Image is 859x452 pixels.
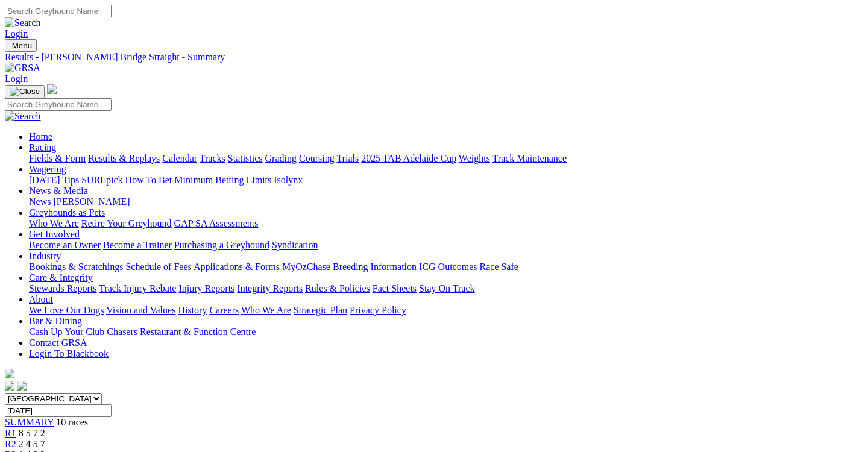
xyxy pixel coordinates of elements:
[29,175,79,185] a: [DATE] Tips
[29,305,854,316] div: About
[209,305,239,315] a: Careers
[125,262,191,272] a: Schedule of Fees
[29,229,80,239] a: Get Involved
[29,283,854,294] div: Care & Integrity
[178,283,234,293] a: Injury Reports
[241,305,291,315] a: Who We Are
[107,327,256,337] a: Chasers Restaurant & Function Centre
[53,196,130,207] a: [PERSON_NAME]
[228,153,263,163] a: Statistics
[10,87,40,96] img: Close
[29,142,56,152] a: Racing
[419,283,474,293] a: Stay On Track
[419,262,477,272] a: ICG Outcomes
[174,218,259,228] a: GAP SA Assessments
[299,153,335,163] a: Coursing
[106,305,175,315] a: Vision and Values
[103,240,172,250] a: Become a Trainer
[29,164,66,174] a: Wagering
[81,175,122,185] a: SUREpick
[12,41,32,50] span: Menu
[5,439,16,449] a: R2
[282,262,330,272] a: MyOzChase
[294,305,347,315] a: Strategic Plan
[29,207,105,218] a: Greyhounds as Pets
[373,283,417,293] a: Fact Sheets
[5,52,854,63] a: Results - [PERSON_NAME] Bridge Straight - Summary
[81,218,172,228] a: Retire Your Greyhound
[56,417,88,427] span: 10 races
[5,369,14,378] img: logo-grsa-white.png
[5,39,37,52] button: Toggle navigation
[174,175,271,185] a: Minimum Betting Limits
[200,153,225,163] a: Tracks
[5,417,54,427] a: SUMMARY
[29,337,87,348] a: Contact GRSA
[336,153,359,163] a: Trials
[99,283,176,293] a: Track Injury Rebate
[5,74,28,84] a: Login
[29,262,123,272] a: Bookings & Scratchings
[237,283,303,293] a: Integrity Reports
[29,218,79,228] a: Who We Are
[5,98,112,111] input: Search
[274,175,303,185] a: Isolynx
[492,153,567,163] a: Track Maintenance
[29,131,52,142] a: Home
[5,428,16,438] a: R1
[29,196,854,207] div: News & Media
[29,283,96,293] a: Stewards Reports
[5,381,14,391] img: facebook.svg
[47,84,57,94] img: logo-grsa-white.png
[29,240,854,251] div: Get Involved
[29,175,854,186] div: Wagering
[5,5,112,17] input: Search
[29,186,88,196] a: News & Media
[29,251,61,261] a: Industry
[29,348,109,359] a: Login To Blackbook
[29,240,101,250] a: Become an Owner
[479,262,518,272] a: Race Safe
[162,153,197,163] a: Calendar
[29,218,854,229] div: Greyhounds as Pets
[305,283,370,293] a: Rules & Policies
[29,294,53,304] a: About
[29,196,51,207] a: News
[29,153,854,164] div: Racing
[29,327,104,337] a: Cash Up Your Club
[19,428,45,438] span: 8 5 7 2
[194,262,280,272] a: Applications & Forms
[361,153,456,163] a: 2025 TAB Adelaide Cup
[459,153,490,163] a: Weights
[29,153,86,163] a: Fields & Form
[29,262,854,272] div: Industry
[88,153,160,163] a: Results & Replays
[5,111,41,122] img: Search
[125,175,172,185] a: How To Bet
[29,327,854,337] div: Bar & Dining
[19,439,45,449] span: 2 4 5 7
[29,316,82,326] a: Bar & Dining
[272,240,318,250] a: Syndication
[5,404,112,417] input: Select date
[174,240,269,250] a: Purchasing a Greyhound
[333,262,417,272] a: Breeding Information
[350,305,406,315] a: Privacy Policy
[29,272,93,283] a: Care & Integrity
[5,17,41,28] img: Search
[178,305,207,315] a: History
[17,381,27,391] img: twitter.svg
[5,28,28,39] a: Login
[5,85,45,98] button: Toggle navigation
[29,305,104,315] a: We Love Our Dogs
[5,63,40,74] img: GRSA
[265,153,297,163] a: Grading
